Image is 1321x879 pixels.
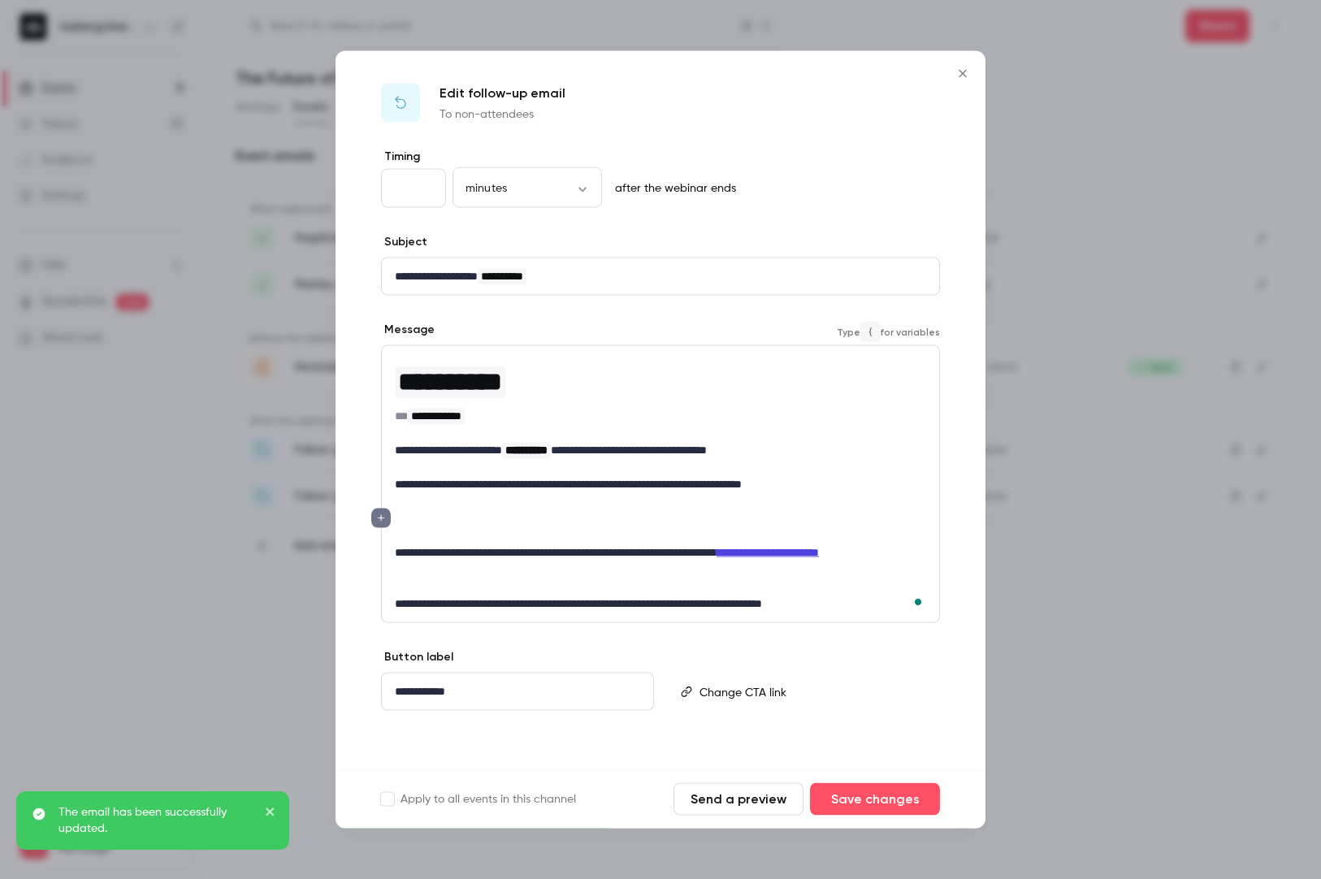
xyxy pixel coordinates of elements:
p: after the webinar ends [609,180,736,197]
button: close [265,804,276,824]
label: Timing [381,149,940,165]
div: minutes [453,180,602,196]
label: Subject [381,234,427,250]
label: Message [381,322,435,338]
div: editor [382,258,939,295]
p: To non-attendees [440,106,565,123]
span: Type for variables [837,322,940,341]
p: Edit follow-up email [440,84,565,103]
label: Button label [381,649,453,665]
div: editor [382,346,939,622]
button: Send a preview [673,783,803,816]
div: To enrich screen reader interactions, please activate Accessibility in Grammarly extension settings [382,346,939,622]
button: Close [946,58,979,90]
div: editor [382,673,653,710]
div: editor [693,673,938,711]
button: Save changes [810,783,940,816]
label: Apply to all events in this channel [381,791,576,808]
p: The email has been successfully updated. [58,804,253,837]
code: { [860,322,880,341]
